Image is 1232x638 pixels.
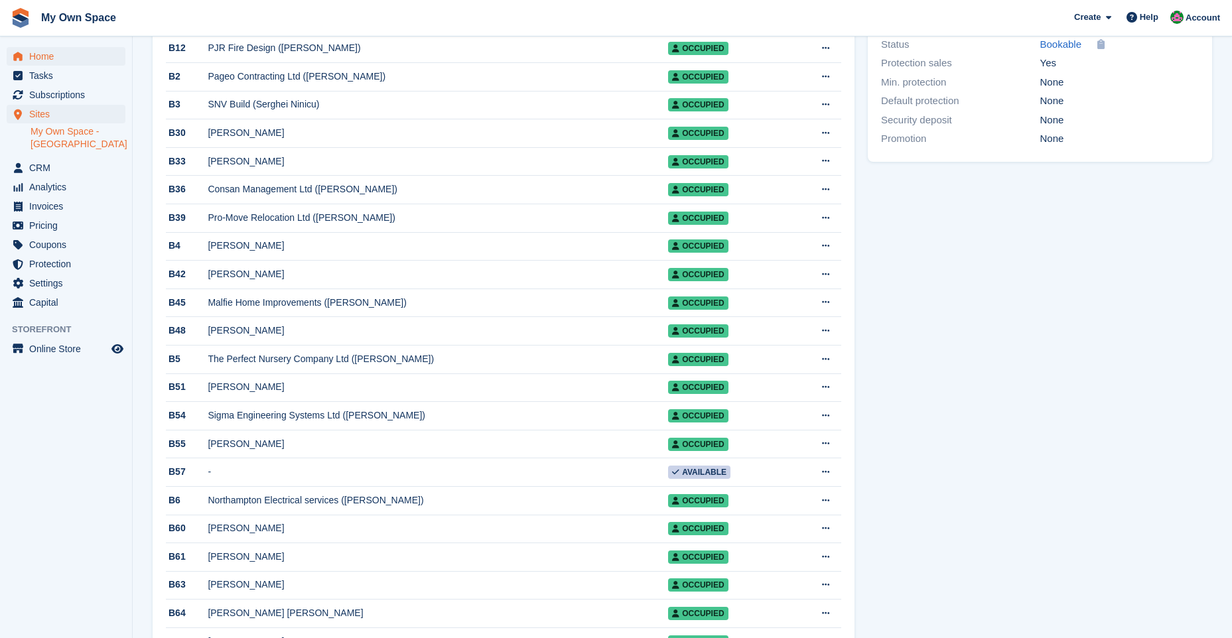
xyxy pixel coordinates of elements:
span: Occupied [668,550,728,564]
span: Invoices [29,197,109,216]
div: B5 [166,352,208,366]
div: [PERSON_NAME] [208,550,668,564]
span: Tasks [29,66,109,85]
div: B61 [166,550,208,564]
div: Yes [1040,56,1199,71]
div: B33 [166,155,208,168]
span: Occupied [668,324,728,338]
div: [PERSON_NAME] [208,437,668,451]
span: Occupied [668,578,728,592]
div: Status [881,37,1040,52]
span: Capital [29,293,109,312]
div: Promotion [881,131,1040,147]
div: [PERSON_NAME] [208,578,668,592]
div: B63 [166,578,208,592]
div: [PERSON_NAME] [208,521,668,535]
img: Lucy Parry [1170,11,1184,24]
span: Create [1074,11,1101,24]
div: B6 [166,493,208,507]
a: menu [7,86,125,104]
span: Pricing [29,216,109,235]
div: B42 [166,267,208,281]
span: Bookable [1040,38,1082,50]
span: Occupied [668,381,728,394]
span: Protection [29,255,109,273]
span: Settings [29,274,109,292]
div: None [1040,131,1199,147]
div: B30 [166,126,208,140]
div: B57 [166,465,208,479]
div: The Perfect Nursery Company Ltd ([PERSON_NAME]) [208,352,668,366]
div: B64 [166,606,208,620]
span: Help [1140,11,1158,24]
a: menu [7,340,125,358]
span: Online Store [29,340,109,358]
div: Sigma Engineering Systems Ltd ([PERSON_NAME]) [208,409,668,422]
div: B54 [166,409,208,422]
div: B39 [166,211,208,225]
div: Protection sales [881,56,1040,71]
div: B2 [166,70,208,84]
span: Coupons [29,235,109,254]
div: B12 [166,41,208,55]
a: menu [7,66,125,85]
div: B4 [166,239,208,253]
div: Consan Management Ltd ([PERSON_NAME]) [208,182,668,196]
div: [PERSON_NAME] [PERSON_NAME] [208,606,668,620]
a: menu [7,293,125,312]
div: [PERSON_NAME] [208,126,668,140]
div: Security deposit [881,113,1040,128]
span: Occupied [668,98,728,111]
span: Occupied [668,42,728,55]
div: None [1040,75,1199,90]
div: B60 [166,521,208,535]
div: PJR Fire Design ([PERSON_NAME]) [208,41,668,55]
span: Occupied [668,268,728,281]
div: [PERSON_NAME] [208,267,668,281]
span: Analytics [29,178,109,196]
div: None [1040,94,1199,109]
div: B48 [166,324,208,338]
span: Occupied [668,409,728,422]
span: Storefront [12,323,132,336]
span: Occupied [668,127,728,140]
div: B45 [166,296,208,310]
div: B36 [166,182,208,196]
a: menu [7,255,125,273]
div: [PERSON_NAME] [208,155,668,168]
div: Min. protection [881,75,1040,90]
div: [PERSON_NAME] [208,324,668,338]
a: Bookable [1040,37,1082,52]
span: Occupied [668,70,728,84]
div: Pageo Contracting Ltd ([PERSON_NAME]) [208,70,668,84]
div: [PERSON_NAME] [208,239,668,253]
span: Occupied [668,494,728,507]
a: menu [7,197,125,216]
span: Occupied [668,522,728,535]
div: B51 [166,380,208,394]
span: Home [29,47,109,66]
a: My Own Space - [GEOGRAPHIC_DATA] [31,125,125,151]
div: SNV Build (Serghei Ninicu) [208,97,668,111]
span: Occupied [668,353,728,366]
a: menu [7,274,125,292]
span: Occupied [668,239,728,253]
img: stora-icon-8386f47178a22dfd0bd8f6a31ec36ba5ce8667c1dd55bd0f319d3a0aa187defe.svg [11,8,31,28]
span: CRM [29,159,109,177]
a: menu [7,47,125,66]
a: menu [7,159,125,177]
a: My Own Space [36,7,121,29]
div: Pro-Move Relocation Ltd ([PERSON_NAME]) [208,211,668,225]
div: [PERSON_NAME] [208,380,668,394]
a: menu [7,216,125,235]
a: menu [7,105,125,123]
span: Occupied [668,438,728,451]
div: Default protection [881,94,1040,109]
div: None [1040,113,1199,128]
td: - [208,458,668,487]
div: B3 [166,97,208,111]
span: Occupied [668,212,728,225]
a: menu [7,178,125,196]
span: Subscriptions [29,86,109,104]
span: Account [1186,11,1220,25]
